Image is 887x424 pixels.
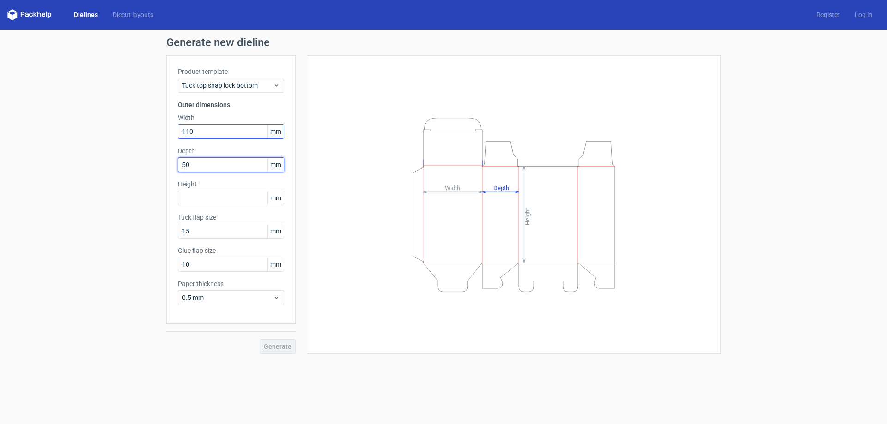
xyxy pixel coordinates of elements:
tspan: Depth [493,184,509,191]
a: Register [809,10,847,19]
a: Diecut layouts [105,10,161,19]
label: Paper thickness [178,279,284,288]
label: Glue flap size [178,246,284,255]
span: mm [267,125,284,138]
h1: Generate new dieline [166,37,721,48]
span: mm [267,257,284,271]
a: Log in [847,10,880,19]
tspan: Width [445,184,460,191]
span: mm [267,224,284,238]
span: mm [267,158,284,172]
label: Height [178,179,284,189]
label: Product template [178,67,284,76]
tspan: Height [524,208,531,225]
span: mm [267,191,284,205]
span: Tuck top snap lock bottom [182,81,273,90]
span: 0.5 mm [182,293,273,302]
h3: Outer dimensions [178,100,284,109]
label: Depth [178,146,284,155]
label: Tuck flap size [178,213,284,222]
a: Dielines [67,10,105,19]
label: Width [178,113,284,122]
